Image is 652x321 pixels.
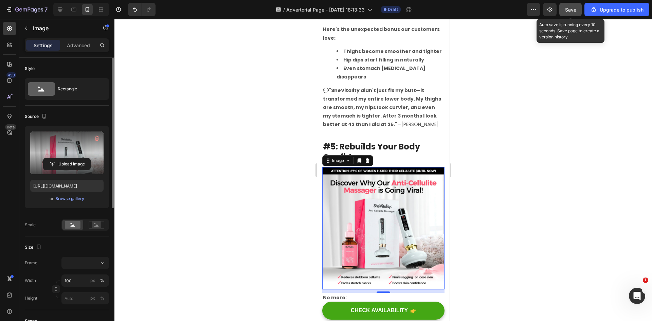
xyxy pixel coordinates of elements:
[90,278,95,284] div: px
[3,3,51,16] button: 7
[590,6,644,13] div: Upgrade to publish
[100,295,104,301] div: %
[643,278,648,283] span: 1
[25,295,37,301] label: Height
[25,112,48,121] div: Source
[565,7,576,13] span: Save
[98,277,106,285] button: px
[286,6,365,13] span: Advertorial Page - [DATE] 18:13:33
[50,195,54,203] span: or
[584,3,649,16] button: Upgrade to publish
[34,42,53,49] p: Settings
[5,124,16,130] div: Beta
[25,260,37,266] label: Frame
[6,72,16,78] div: 450
[43,158,91,170] button: Upload Image
[89,294,97,302] button: %
[559,3,582,16] button: Save
[90,295,95,301] div: px
[25,278,36,284] label: Width
[317,19,450,321] iframe: Design area
[388,6,398,13] span: Draft
[25,66,35,72] div: Style
[25,243,43,252] div: Size
[283,6,285,13] span: /
[61,292,109,304] input: px%
[100,278,104,284] div: %
[55,196,84,202] div: Browse gallery
[33,24,91,32] p: Image
[55,195,85,202] button: Browse gallery
[61,274,109,287] input: px%
[89,277,97,285] button: %
[67,42,90,49] p: Advanced
[58,81,99,97] div: Rectangle
[629,288,645,304] iframe: Intercom live chat
[30,180,104,192] input: https://example.com/image.jpg
[128,3,156,16] div: Undo/Redo
[98,294,106,302] button: px
[25,222,36,228] div: Scale
[44,5,48,14] p: 7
